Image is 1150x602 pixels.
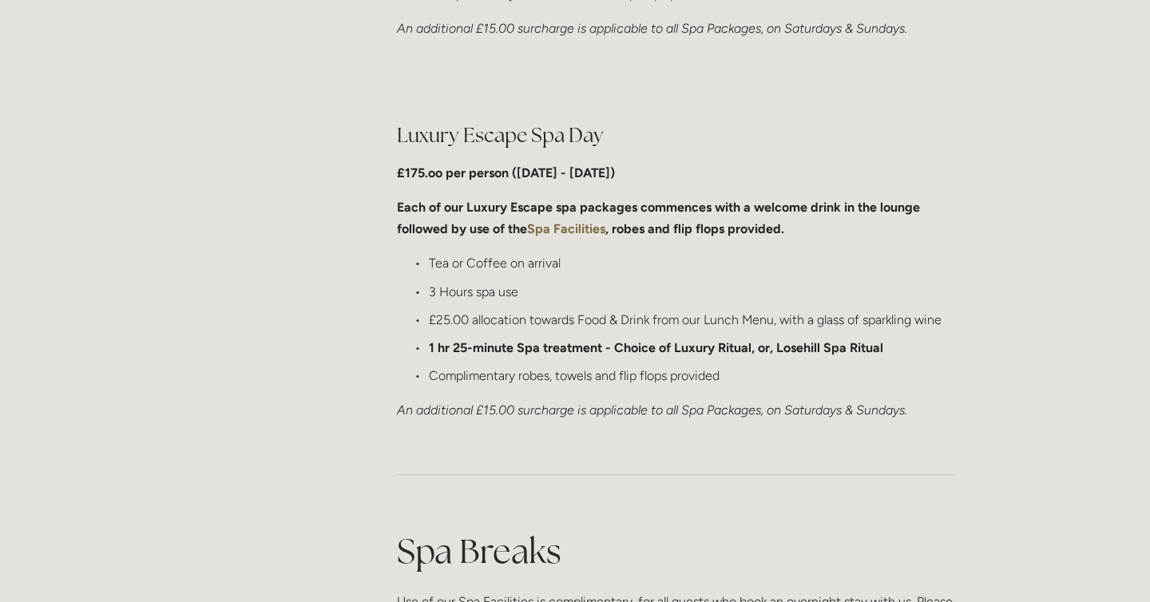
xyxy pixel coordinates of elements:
em: An additional £15.00 surcharge is applicable to all Spa Packages, on Saturdays & Sundays. [397,402,907,418]
a: Spa Facilities [527,221,605,236]
strong: 1 hr 25-minute Spa treatment - Choice of Luxury Ritual, or, Losehill Spa Ritual [429,340,883,355]
h1: Spa Breaks [397,528,957,575]
p: Complimentary robes, towels and flip flops provided [429,365,957,386]
strong: £175.oo per person ([DATE] - [DATE]) [397,165,615,180]
p: Tea or Coffee on arrival [429,252,957,274]
strong: Each of our Luxury Escape spa packages commences with a welcome drink in the lounge followed by u... [397,200,923,236]
em: An additional £15.00 surcharge is applicable to all Spa Packages, on Saturdays & Sundays. [397,21,907,36]
strong: , robes and flip flops provided. [605,221,784,236]
h2: Luxury Escape Spa Day [397,121,957,149]
p: £25.00 allocation towards Food & Drink from our Lunch Menu, with a glass of sparkling wine [429,309,957,331]
p: 3 Hours spa use [429,281,957,303]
